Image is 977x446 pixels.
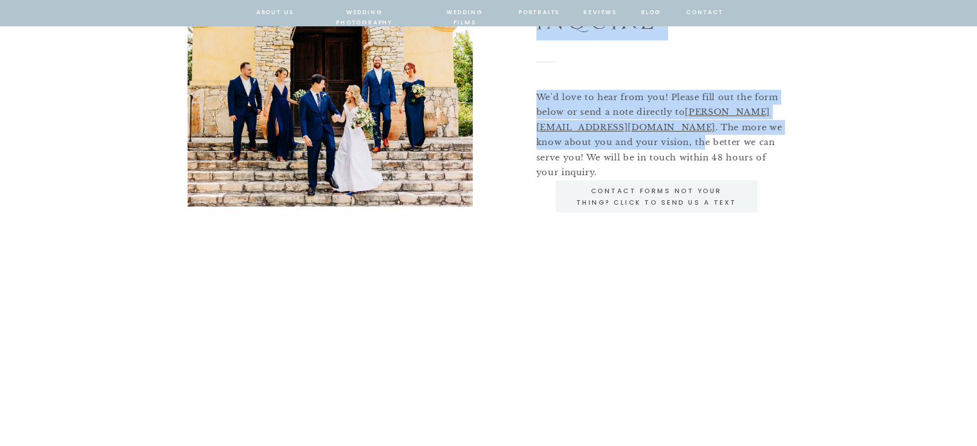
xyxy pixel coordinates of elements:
[536,107,770,132] a: [PERSON_NAME][EMAIL_ADDRESS][DOMAIN_NAME]
[583,7,617,19] a: reviews
[573,185,740,208] a: Contact forms not your thing? CLick to send us a text
[317,7,412,19] a: wedding photography
[518,7,560,19] a: portraits
[640,7,663,19] a: blog
[256,7,294,19] a: about us
[434,7,495,19] a: wedding films
[536,90,791,167] p: We'd love to hear from you! Please fill out the form below or send a note directly to . The more ...
[686,7,722,19] a: contact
